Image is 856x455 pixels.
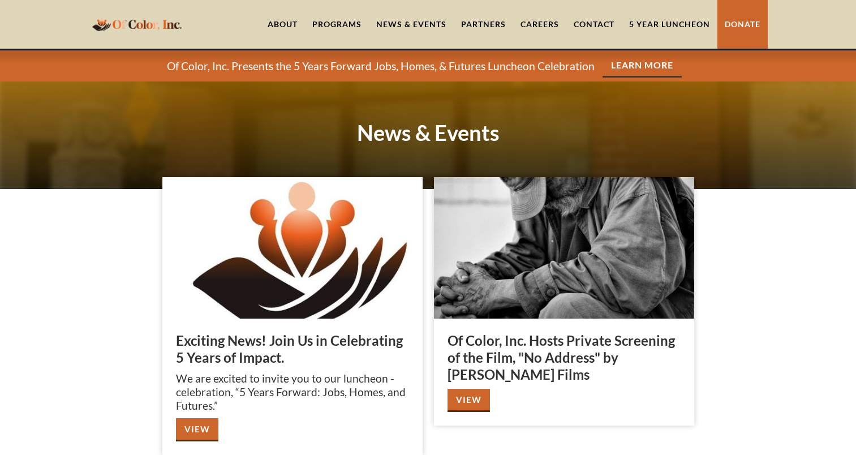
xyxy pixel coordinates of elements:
strong: News & Events [357,119,500,145]
a: View [176,418,218,441]
img: Exciting News! Join Us in Celebrating 5 Years of Impact. [162,177,423,319]
img: Of Color, Inc. Hosts Private Screening of the Film, "No Address" by Robert Craig Films [434,177,694,319]
a: Learn More [603,54,682,78]
div: Programs [312,19,362,30]
a: home [89,11,185,37]
p: Of Color, Inc. Presents the 5 Years Forward Jobs, Homes, & Futures Luncheon Celebration [167,59,595,73]
a: View [448,389,490,412]
h3: Of Color, Inc. Hosts Private Screening of the Film, "No Address" by [PERSON_NAME] Films [448,332,681,383]
p: We are excited to invite you to our luncheon - celebration, “5 Years Forward: Jobs, Homes, and Fu... [176,372,409,413]
h3: Exciting News! Join Us in Celebrating 5 Years of Impact. [176,332,409,366]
